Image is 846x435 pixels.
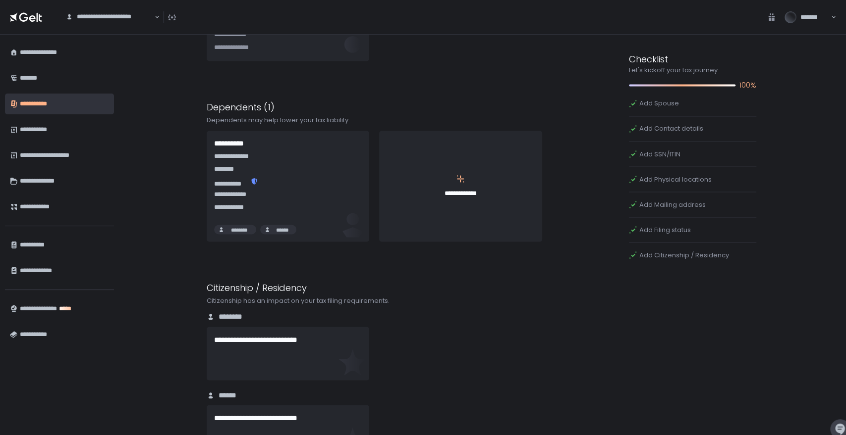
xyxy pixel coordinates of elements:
[639,124,703,133] span: Add Contact details
[207,100,543,114] div: Dependents (1)
[207,281,543,294] div: Citizenship / Residency
[639,250,729,259] span: Add Citizenship / Residency
[639,149,680,158] span: Add SSN/ITIN
[59,7,160,28] div: Search for option
[66,21,154,31] input: Search for option
[639,99,679,108] span: Add Spouse
[639,225,691,234] span: Add Filing status
[207,116,543,125] div: Dependents may help lower your tax liability.
[629,52,757,66] div: Checklist
[629,66,757,75] div: Let's kickoff your tax journey
[639,175,712,184] span: Add Physical locations
[639,200,706,209] span: Add Mailing address
[739,80,756,91] span: 100%
[207,296,543,305] div: Citizenship has an impact on your tax filing requirements.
